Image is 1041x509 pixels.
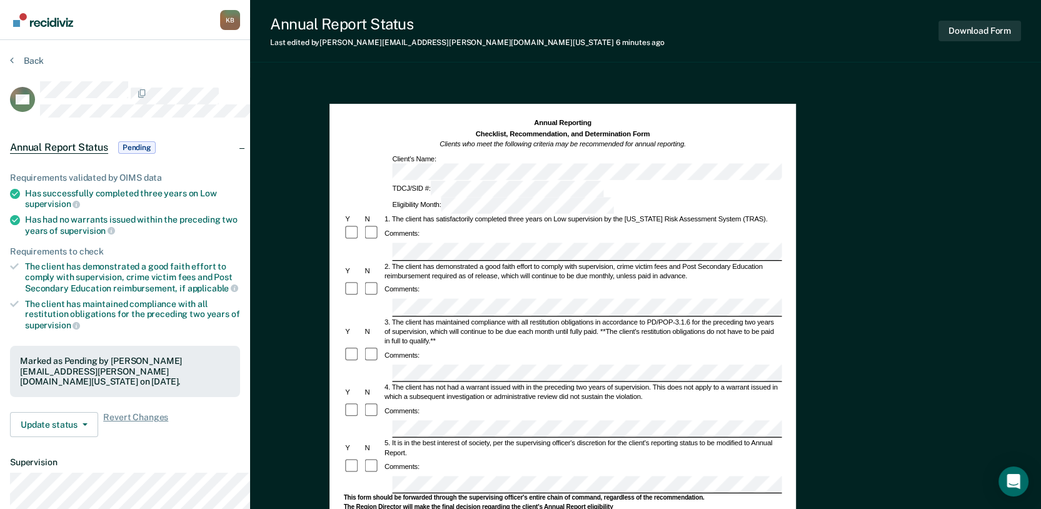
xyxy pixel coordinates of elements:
[938,21,1021,41] button: Download Form
[60,226,115,236] span: supervision
[103,412,168,437] span: Revert Changes
[383,350,421,360] div: Comments:
[390,198,615,214] div: Eligibility Month:
[363,388,383,397] div: N
[383,383,782,401] div: 4. The client has not had a warrant issued with in the preceding two years of supervision. This d...
[383,318,782,346] div: 3. The client has maintained compliance with all restitution obligations in accordance to PD/POP-...
[363,443,383,453] div: N
[25,188,240,209] div: Has successfully completed three years on Low
[475,129,649,138] strong: Checklist, Recommendation, and Determination Form
[440,140,686,148] em: Clients who meet the following criteria may be recommended for annual reporting.
[10,55,44,66] button: Back
[383,438,782,457] div: 5. It is in the best interest of society, per the supervising officer's discretion for the client...
[390,181,604,198] div: TDCJ/SID #:
[343,215,363,224] div: Y
[383,261,782,280] div: 2. The client has demonstrated a good faith effort to comply with supervision, crime victim fees ...
[383,285,421,295] div: Comments:
[383,229,421,238] div: Comments:
[998,466,1028,496] div: Open Intercom Messenger
[383,406,421,416] div: Comments:
[343,327,363,336] div: Y
[10,412,98,437] button: Update status
[270,15,665,33] div: Annual Report Status
[188,283,238,293] span: applicable
[383,462,421,471] div: Comments:
[343,266,363,276] div: Y
[20,356,230,387] div: Marked as Pending by [PERSON_NAME][EMAIL_ADDRESS][PERSON_NAME][DOMAIN_NAME][US_STATE] on [DATE].
[25,261,240,293] div: The client has demonstrated a good faith effort to comply with supervision, crime victim fees and...
[10,457,240,468] dt: Supervision
[13,13,73,27] img: Recidiviz
[616,38,665,47] span: 6 minutes ago
[220,10,240,30] div: K B
[343,443,363,453] div: Y
[25,214,240,236] div: Has had no warrants issued within the preceding two years of
[363,215,383,224] div: N
[10,173,240,183] div: Requirements validated by OIMS data
[390,154,800,180] div: Client's Name:
[363,327,383,336] div: N
[25,320,80,330] span: supervision
[534,119,591,127] strong: Annual Reporting
[220,10,240,30] button: Profile dropdown button
[383,215,782,224] div: 1. The client has satisfactorily completed three years on Low supervision by the [US_STATE] Risk ...
[343,388,363,397] div: Y
[25,199,80,209] span: supervision
[270,38,665,47] div: Last edited by [PERSON_NAME][EMAIL_ADDRESS][PERSON_NAME][DOMAIN_NAME][US_STATE]
[343,495,782,503] div: This form should be forwarded through the supervising officer's entire chain of command, regardle...
[363,266,383,276] div: N
[25,299,240,331] div: The client has maintained compliance with all restitution obligations for the preceding two years of
[10,246,240,257] div: Requirements to check
[10,141,108,154] span: Annual Report Status
[118,141,156,154] span: Pending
